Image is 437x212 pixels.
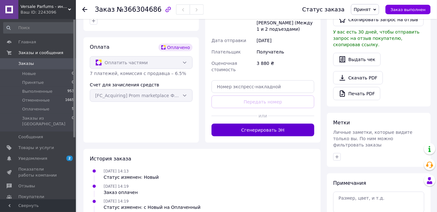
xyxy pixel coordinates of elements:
[255,58,316,75] div: 3 880 ₴
[18,156,47,161] span: Уведомления
[333,130,413,147] span: Личные заметки, которые видите только вы. По ним можно фильтровать заказы
[72,115,74,127] span: 0
[66,156,73,161] span: 2
[333,53,381,66] button: Выдать чек
[104,169,129,173] span: [DATE] 14:13
[104,204,200,211] div: Статус изменен: с Новый на Оплаченный
[117,6,162,13] span: №366304686
[333,13,424,26] button: Скопировать запрос на отзыв
[22,80,44,85] span: Принятые
[72,71,74,77] span: 0
[72,80,74,85] span: 0
[385,5,431,14] button: Заказ выполнен
[333,71,383,84] a: Скачать PDF
[104,189,138,196] div: Заказ оплачен
[72,106,74,112] span: 5
[333,180,366,186] span: Примечания
[21,9,76,15] div: Ваш ID: 2243096
[258,113,268,119] span: или
[158,44,193,51] div: Оплачено
[333,29,420,47] span: У вас есть 30 дней, чтобы отправить запрос на отзыв покупателю, скопировав ссылку.
[18,61,34,66] span: Заказы
[90,156,131,162] span: История заказа
[212,61,237,72] span: Оценочная стоимость
[90,82,193,88] div: Счет для зачисления средств
[255,46,316,58] div: Получатель
[67,89,74,94] span: 953
[302,6,345,13] div: Статус заказа
[22,71,36,77] span: Новые
[65,97,74,103] span: 1665
[255,4,316,35] div: [STREET_ADDRESS]: [STREET_ADDRESS][PERSON_NAME] (Между 1 и 2 подъездами)
[95,6,115,13] span: Заказ
[18,50,63,56] span: Заказы и сообщения
[391,7,426,12] span: Заказ выполнен
[22,115,72,127] span: Заказы из [GEOGRAPHIC_DATA]
[104,199,129,204] span: [DATE] 14:19
[3,22,75,34] input: Поиск
[212,38,246,43] span: Дата отправки
[22,89,52,94] span: Выполненные
[90,71,186,76] span: 7 платежей, комиссия с продавца – 6.5%
[18,134,43,140] span: Сообщения
[90,44,109,50] span: Оплата
[82,6,87,13] div: Вернуться назад
[18,194,44,200] span: Покупатели
[18,183,35,189] span: Отзывы
[212,49,241,54] span: Плательщик
[21,4,68,9] span: Versale Parfums - интернет-магазин брендовой элитной и нишевой парфюмерии для мужчин и женщин
[104,184,129,189] span: [DATE] 14:19
[18,39,36,45] span: Главная
[22,97,50,103] span: Отмененные
[255,35,316,46] div: [DATE]
[212,80,314,93] input: Номер экспресс-накладной
[333,120,350,126] span: Метки
[104,174,159,180] div: Статус изменен: Новый
[333,87,380,100] a: Печать PDF
[18,145,54,151] span: Товары и услуги
[354,7,371,12] span: Принят
[18,166,58,178] span: Показатели работы компании
[212,124,314,136] button: Сгенерировать ЭН
[22,106,49,112] span: Оплаченные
